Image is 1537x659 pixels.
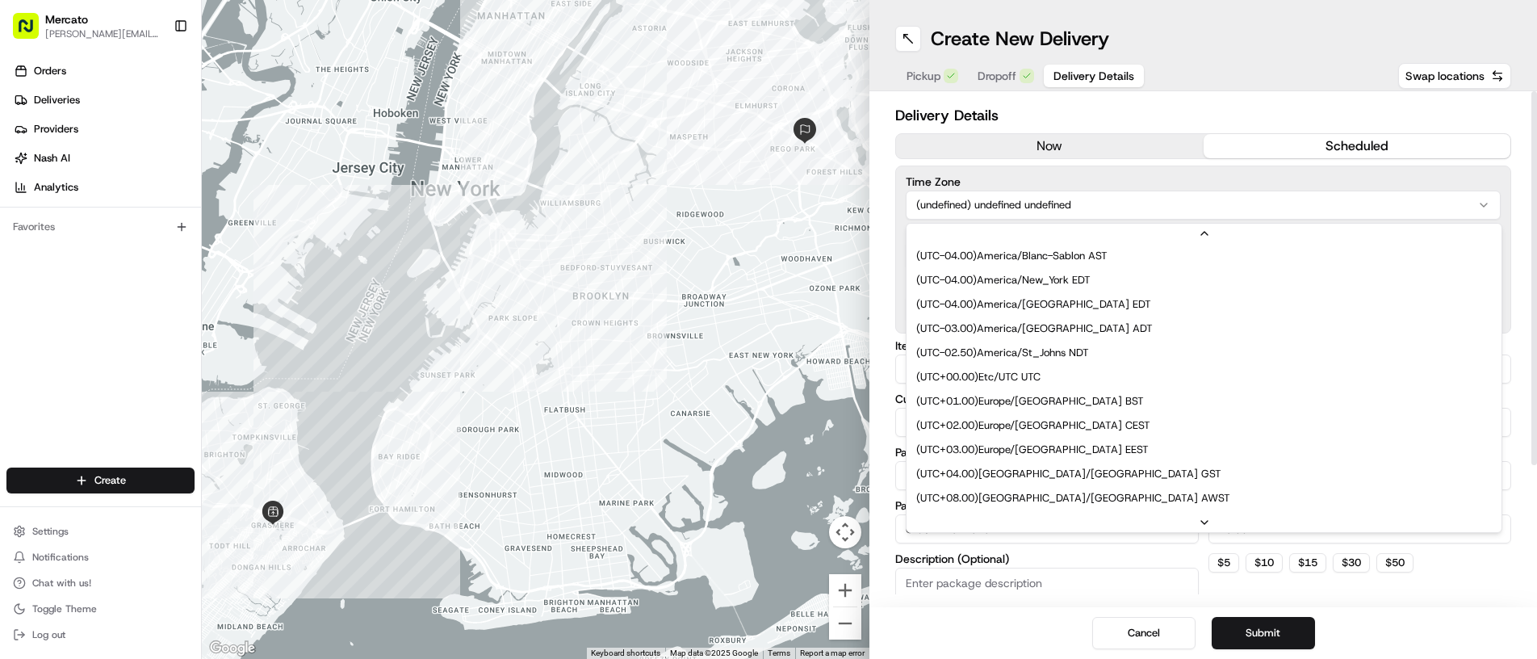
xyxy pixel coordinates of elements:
[114,273,195,286] a: Powered byPylon
[274,159,294,178] button: Start new chat
[130,228,266,257] a: 💻API Documentation
[916,321,1153,336] span: ( UTC-03.00 ) America/[GEOGRAPHIC_DATA] ADT
[42,104,266,121] input: Clear
[916,467,1221,481] span: ( UTC+04.00 ) [GEOGRAPHIC_DATA]/[GEOGRAPHIC_DATA] GST
[55,170,204,183] div: We're available if you need us!
[916,249,1108,263] span: ( UTC-04.00 ) America/Blanc-Sablon AST
[161,274,195,286] span: Pylon
[16,65,294,90] p: Welcome 👋
[55,154,265,170] div: Start new chat
[916,443,1149,457] span: ( UTC+03.00 ) Europe/[GEOGRAPHIC_DATA] EEST
[916,346,1089,360] span: ( UTC-02.50 ) America/St_Johns NDT
[916,370,1041,384] span: ( UTC+00.00 ) Etc/UTC UTC
[916,394,1144,409] span: ( UTC+01.00 ) Europe/[GEOGRAPHIC_DATA] BST
[16,236,29,249] div: 📗
[916,297,1151,312] span: ( UTC-04.00 ) America/[GEOGRAPHIC_DATA] EDT
[916,491,1230,506] span: ( UTC+08.00 ) [GEOGRAPHIC_DATA]/[GEOGRAPHIC_DATA] AWST
[916,418,1150,433] span: ( UTC+02.00 ) Europe/[GEOGRAPHIC_DATA] CEST
[32,234,124,250] span: Knowledge Base
[916,273,1091,288] span: ( UTC-04.00 ) America/New_York EDT
[136,236,149,249] div: 💻
[153,234,259,250] span: API Documentation
[10,228,130,257] a: 📗Knowledge Base
[16,154,45,183] img: 1736555255976-a54dd68f-1ca7-489b-9aae-adbdc363a1c4
[16,16,48,48] img: Nash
